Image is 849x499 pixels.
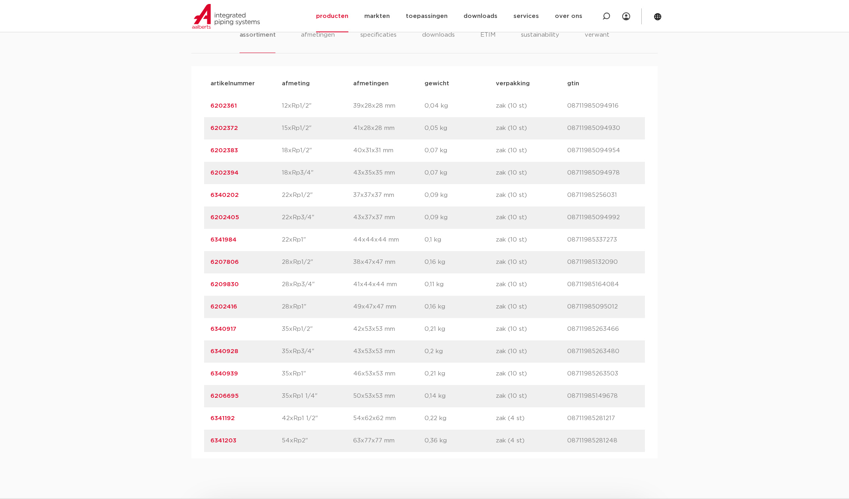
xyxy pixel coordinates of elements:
p: 08711985094992 [567,213,639,222]
p: 08711985337273 [567,235,639,245]
p: 15xRp1/2" [282,124,353,133]
a: 6340917 [210,326,236,332]
p: zak (10 st) [496,124,567,133]
p: 08711985256031 [567,191,639,200]
p: 18xRp1/2" [282,146,353,155]
p: 42xRp1 1/2" [282,414,353,423]
p: 28xRp1" [282,302,353,312]
li: verwant [585,30,609,53]
p: zak (10 st) [496,168,567,178]
p: 35xRp3/4" [282,347,353,356]
p: 50x53x53 mm [353,391,424,401]
li: specificaties [360,30,397,53]
p: zak (10 st) [496,324,567,334]
p: 0,09 kg [424,213,496,222]
p: 12xRp1/2" [282,101,353,111]
p: 08711985094930 [567,124,639,133]
a: 6209830 [210,281,239,287]
p: 39x28x28 mm [353,101,424,111]
p: 0,21 kg [424,324,496,334]
p: 08711985263503 [567,369,639,379]
p: 22xRp1" [282,235,353,245]
a: 6340928 [210,348,238,354]
p: 08711985149678 [567,391,639,401]
li: afmetingen [301,30,335,53]
a: 6340939 [210,371,238,377]
p: 0,2 kg [424,347,496,356]
p: 08711985094978 [567,168,639,178]
p: 0,11 kg [424,280,496,289]
p: zak (4 st) [496,414,567,423]
p: 0,16 kg [424,257,496,267]
a: 6202372 [210,125,238,131]
p: 0,07 kg [424,168,496,178]
a: 6341192 [210,415,235,421]
p: 44x44x44 mm [353,235,424,245]
a: 6202416 [210,304,237,310]
p: gtin [567,79,639,88]
p: zak (10 st) [496,191,567,200]
p: 28xRp1/2" [282,257,353,267]
li: sustainability [521,30,559,53]
p: 0,09 kg [424,191,496,200]
p: 41x44x44 mm [353,280,424,289]
p: zak (10 st) [496,347,567,356]
a: 6202405 [210,214,239,220]
a: 6206695 [210,393,239,399]
p: zak (10 st) [496,146,567,155]
p: 42x53x53 mm [353,324,424,334]
p: 08711985095012 [567,302,639,312]
p: zak (10 st) [496,391,567,401]
p: 08711985281217 [567,414,639,423]
p: 54x62x62 mm [353,414,424,423]
p: 38x47x47 mm [353,257,424,267]
p: 46x53x53 mm [353,369,424,379]
a: 6202394 [210,170,238,176]
p: zak (10 st) [496,235,567,245]
p: 49x47x47 mm [353,302,424,312]
p: 35xRp1 1/4" [282,391,353,401]
p: 22xRp1/2" [282,191,353,200]
p: 43x35x35 mm [353,168,424,178]
p: gewicht [424,79,496,88]
p: 43x37x37 mm [353,213,424,222]
li: downloads [422,30,455,53]
p: 35xRp1/2" [282,324,353,334]
a: 6202383 [210,147,238,153]
p: 54xRp2" [282,436,353,446]
p: 08711985263480 [567,347,639,356]
p: 08711985094954 [567,146,639,155]
p: 0,36 kg [424,436,496,446]
p: 08711985164084 [567,280,639,289]
p: afmeting [282,79,353,88]
p: 41x28x28 mm [353,124,424,133]
p: zak (4 st) [496,436,567,446]
p: zak (10 st) [496,302,567,312]
li: assortiment [240,30,276,53]
p: 0,1 kg [424,235,496,245]
p: 08711985132090 [567,257,639,267]
p: 08711985281248 [567,436,639,446]
a: 6340202 [210,192,239,198]
p: 0,21 kg [424,369,496,379]
p: 43x53x53 mm [353,347,424,356]
p: 0,04 kg [424,101,496,111]
p: 0,14 kg [424,391,496,401]
p: zak (10 st) [496,257,567,267]
p: zak (10 st) [496,101,567,111]
p: 08711985263466 [567,324,639,334]
p: 0,16 kg [424,302,496,312]
p: 0,22 kg [424,414,496,423]
a: 6207806 [210,259,239,265]
a: 6341203 [210,438,236,444]
p: 28xRp3/4" [282,280,353,289]
p: zak (10 st) [496,280,567,289]
p: 35xRp1" [282,369,353,379]
p: 63x77x77 mm [353,436,424,446]
p: artikelnummer [210,79,282,88]
p: afmetingen [353,79,424,88]
li: ETIM [480,30,495,53]
p: 22xRp3/4" [282,213,353,222]
a: 6202361 [210,103,237,109]
p: 08711985094916 [567,101,639,111]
